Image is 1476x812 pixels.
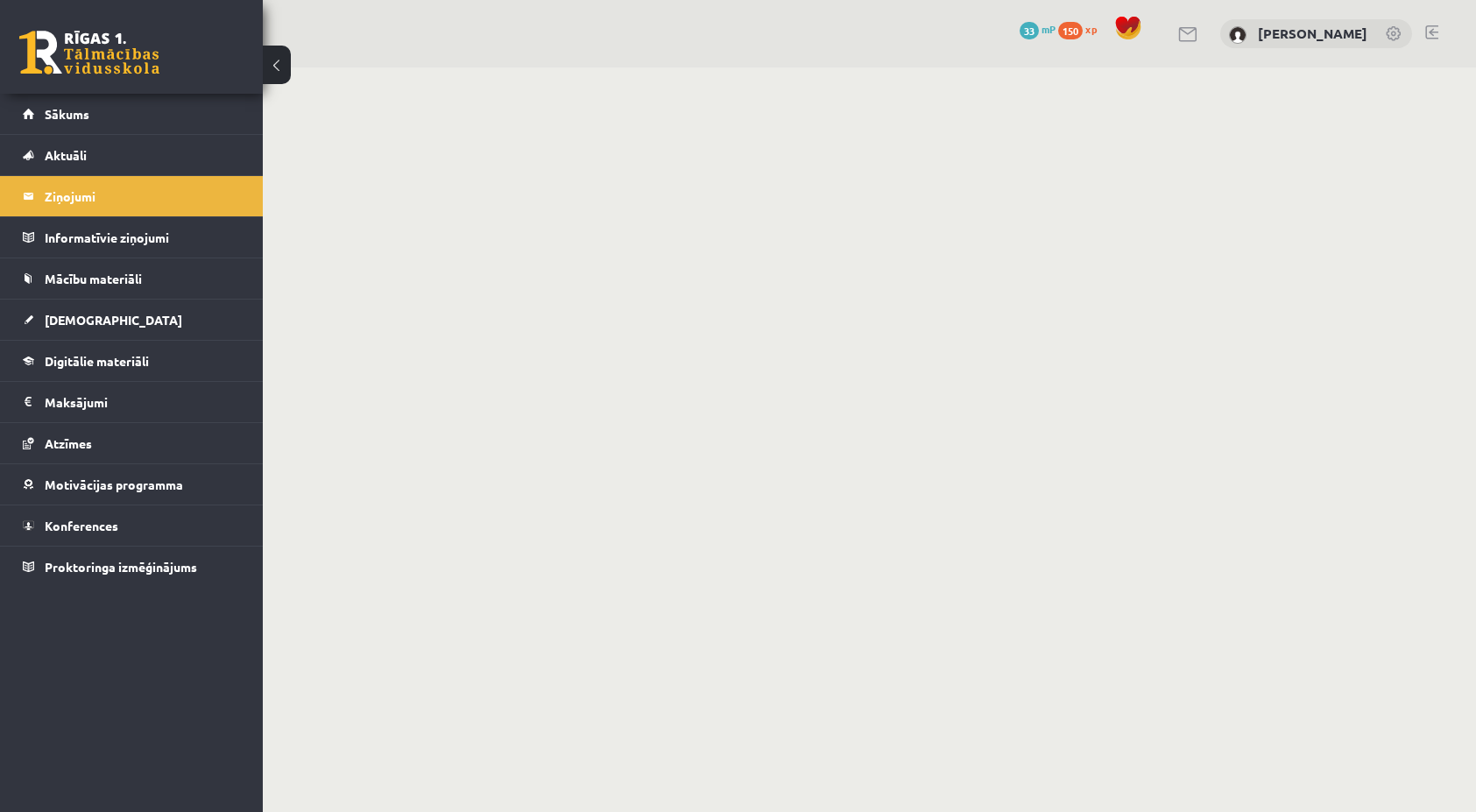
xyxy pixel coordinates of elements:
[23,258,241,299] a: Mācību materiāli
[45,559,197,575] span: Proktoringa izmēģinājums
[1020,22,1039,39] span: 33
[23,176,241,216] a: Ziņojumi
[45,271,142,286] span: Mācību materiāli
[45,147,87,163] span: Aktuāli
[23,341,241,381] a: Digitālie materiāli
[23,94,241,134] a: Sākums
[45,435,92,451] span: Atzīmes
[45,176,241,216] legend: Ziņojumi
[19,31,159,74] a: Rīgas 1. Tālmācības vidusskola
[45,382,241,422] legend: Maksājumi
[1229,26,1246,44] img: Estere Apaļka
[1258,25,1367,42] a: [PERSON_NAME]
[23,464,241,505] a: Motivācijas programma
[45,312,182,328] span: [DEMOGRAPHIC_DATA]
[23,505,241,546] a: Konferences
[1020,22,1056,36] a: 33 mP
[23,217,241,258] a: Informatīvie ziņojumi
[1042,22,1056,36] span: mP
[45,518,118,533] span: Konferences
[1058,22,1105,36] a: 150 xp
[45,217,241,258] legend: Informatīvie ziņojumi
[1085,22,1097,36] span: xp
[23,423,241,463] a: Atzīmes
[23,382,241,422] a: Maksājumi
[23,135,241,175] a: Aktuāli
[1058,22,1083,39] span: 150
[23,547,241,587] a: Proktoringa izmēģinājums
[45,106,89,122] span: Sākums
[23,300,241,340] a: [DEMOGRAPHIC_DATA]
[45,353,149,369] span: Digitālie materiāli
[45,477,183,492] span: Motivācijas programma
